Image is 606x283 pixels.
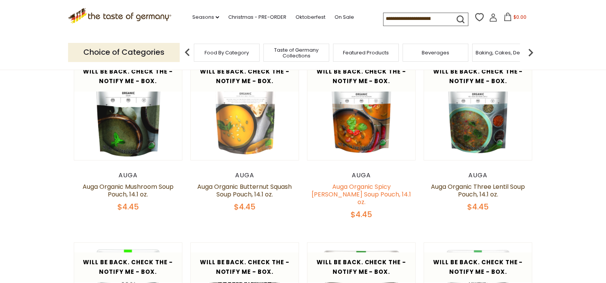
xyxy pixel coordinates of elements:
a: Beverages [422,50,449,56]
img: Auga [191,52,299,160]
a: Auga Organic Mushroom Soup Pouch, 14.1 oz. [83,182,174,199]
span: $0.00 [513,14,526,20]
div: Auga [424,172,533,179]
img: Auga [74,52,182,160]
img: Auga [307,52,416,160]
a: Featured Products [343,50,389,56]
a: Baking, Cakes, Desserts [476,50,535,56]
button: $0.00 [499,13,531,24]
span: $4.45 [467,201,489,212]
img: next arrow [523,45,538,60]
span: $4.45 [117,201,139,212]
span: $4.45 [351,209,372,220]
a: Auga Organic Three Lentil Soup Pouch, 14.1 oz. [431,182,525,199]
p: Choice of Categories [68,43,180,62]
a: Christmas - PRE-ORDER [228,13,286,21]
a: Seasons [192,13,219,21]
a: Oktoberfest [296,13,325,21]
a: Auga Organic Spicy [PERSON_NAME] Soup Pouch, 14.1 oz. [312,182,411,206]
a: Taste of Germany Collections [266,47,327,59]
img: Auga [424,52,532,160]
img: previous arrow [180,45,195,60]
div: Auga [307,172,416,179]
a: Food By Category [205,50,249,56]
div: Auga [190,172,299,179]
span: $4.45 [234,201,255,212]
div: Auga [74,172,183,179]
a: Auga Organic Butternut Squash Soup Pouch, 14.1 oz. [197,182,292,199]
a: On Sale [335,13,354,21]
